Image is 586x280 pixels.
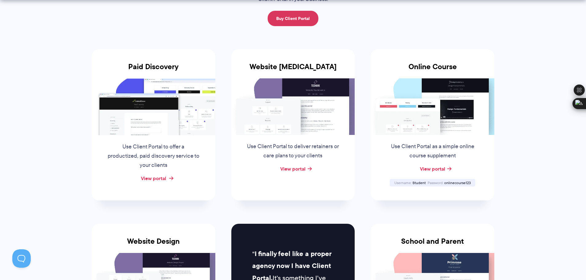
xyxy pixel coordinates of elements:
[371,62,494,78] h3: Online Course
[420,165,445,172] a: View portal
[268,11,318,26] a: Buy Client Portal
[92,237,215,253] h3: Website Design
[394,180,412,185] span: Username
[107,142,200,170] p: Use Client Portal to offer a productized, paid discovery service to your clients
[12,249,31,268] iframe: Toggle Customer Support
[428,180,443,185] span: Password
[92,62,215,78] h3: Paid Discovery
[246,142,340,160] p: Use Client Portal to deliver retainers or care plans to your clients
[231,62,355,78] h3: Website [MEDICAL_DATA]
[413,180,426,185] span: Student
[371,237,494,253] h3: School and Parent
[386,142,479,160] p: Use Client Portal as a simple online course supplement
[141,175,166,182] a: View portal
[444,180,471,185] span: onlinecourse123
[280,165,305,172] a: View portal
